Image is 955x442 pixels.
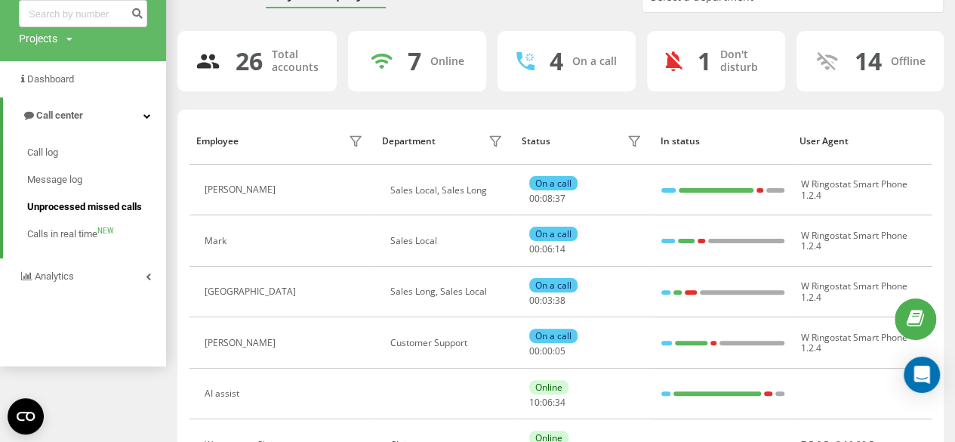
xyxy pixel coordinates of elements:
[196,136,238,147] div: Employee
[529,346,565,357] div: : :
[205,388,243,399] div: AI assist
[542,396,553,409] span: 06
[904,357,940,393] div: Open Intercom Messenger
[550,47,563,76] div: 4
[529,244,565,255] div: : :
[891,55,926,68] div: Offline
[390,236,506,246] div: Sales Local
[529,295,565,306] div: : :
[799,136,924,147] div: User Agent
[801,280,907,303] span: W Ringostat Smart Phone 1.2.4
[27,166,166,193] a: Message log
[542,192,553,205] span: 08
[529,192,540,205] span: 00
[27,73,74,85] span: Dashboard
[205,286,300,297] div: [GEOGRAPHIC_DATA]
[529,397,565,408] div: : :
[542,294,553,307] span: 03
[27,139,166,166] a: Call log
[555,243,565,255] span: 14
[408,47,421,76] div: 7
[555,192,565,205] span: 37
[521,136,550,147] div: Status
[19,31,57,46] div: Projects
[27,199,142,215] span: Unprocessed missed calls
[661,136,785,147] div: In status
[529,176,578,190] div: On a call
[529,329,578,343] div: On a call
[390,338,506,348] div: Customer Support
[205,338,279,348] div: [PERSON_NAME]
[35,270,74,282] span: Analytics
[430,55,464,68] div: Online
[529,227,578,241] div: On a call
[572,55,617,68] div: On a call
[720,48,767,74] div: Don't disturb
[542,243,553,255] span: 06
[27,221,166,248] a: Calls in real timeNEW
[390,286,506,297] div: Sales Long, Sales Local
[529,243,540,255] span: 00
[555,396,565,409] span: 34
[205,236,230,246] div: Mark
[555,294,565,307] span: 38
[529,278,578,292] div: On a call
[272,48,319,74] div: Total accounts
[36,110,83,121] span: Call center
[801,229,907,252] span: W Ringostat Smart Phone 1.2.4
[8,398,44,434] button: Open CMP widget
[27,227,97,242] span: Calls in real time
[801,178,907,201] span: W Ringostat Smart Phone 1.2.4
[855,47,882,76] div: 14
[555,345,565,357] span: 05
[382,136,436,147] div: Department
[205,184,279,195] div: [PERSON_NAME]
[542,345,553,357] span: 00
[801,331,907,354] span: W Ringostat Smart Phone 1.2.4
[529,193,565,204] div: : :
[529,294,540,307] span: 00
[529,345,540,357] span: 00
[236,47,263,76] div: 26
[390,185,506,196] div: Sales Local, Sales Long
[3,97,166,134] a: Call center
[529,380,568,394] div: Online
[27,172,82,187] span: Message log
[529,396,540,409] span: 10
[27,193,166,221] a: Unprocessed missed calls
[27,145,58,160] span: Call log
[698,47,711,76] div: 1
